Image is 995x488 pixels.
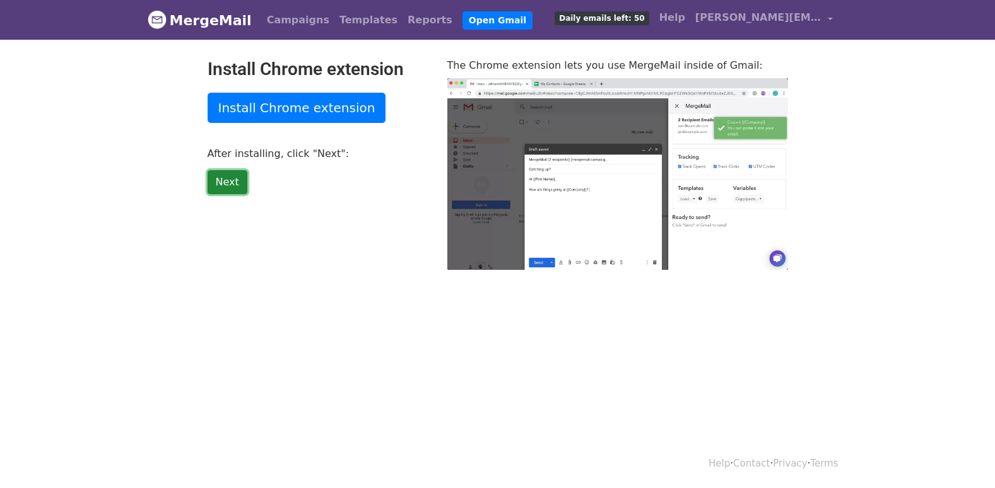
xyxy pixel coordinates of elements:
[262,8,334,33] a: Campaigns
[334,8,403,33] a: Templates
[403,8,457,33] a: Reports
[555,11,649,25] span: Daily emails left: 50
[709,458,730,469] a: Help
[550,5,654,30] a: Daily emails left: 50
[695,10,821,25] span: [PERSON_NAME][EMAIL_ADDRESS][DOMAIN_NAME]
[148,10,167,29] img: MergeMail logo
[462,11,533,30] a: Open Gmail
[733,458,770,469] a: Contact
[690,5,838,35] a: [PERSON_NAME][EMAIL_ADDRESS][DOMAIN_NAME]
[208,147,428,160] p: After installing, click "Next":
[654,5,690,30] a: Help
[447,59,788,72] p: The Chrome extension lets you use MergeMail inside of Gmail:
[810,458,838,469] a: Terms
[208,59,428,80] h2: Install Chrome extension
[773,458,807,469] a: Privacy
[148,7,252,33] a: MergeMail
[932,427,995,488] iframe: Chat Widget
[208,93,386,123] a: Install Chrome extension
[208,170,247,194] a: Next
